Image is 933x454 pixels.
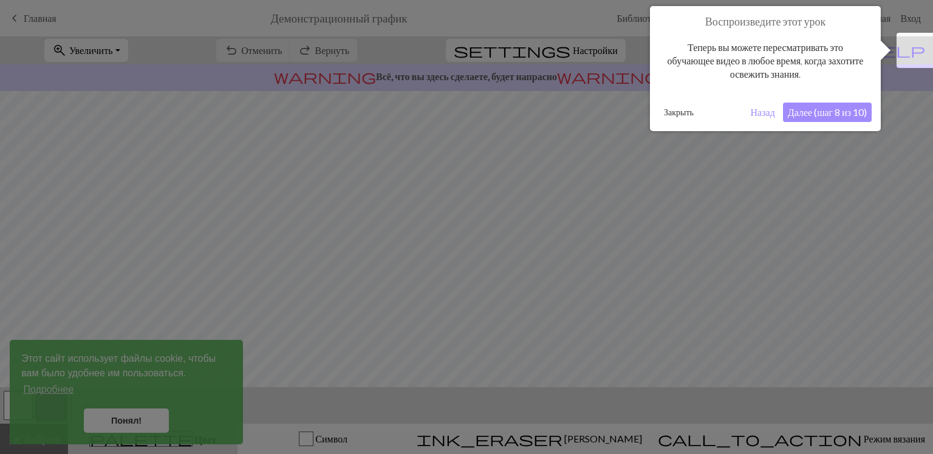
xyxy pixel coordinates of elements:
[659,15,872,29] h1: Воспроизведите этот урок
[788,106,867,118] ya-tr-span: Далее (шаг 8 из 10)
[650,6,881,131] div: Воспроизведите этот урок
[751,106,775,118] ya-tr-span: Назад
[668,41,864,80] ya-tr-span: Теперь вы можете пересматривать это обучающее видео в любое время, когда захотите освежить знания.
[783,103,872,122] button: Далее (шаг 8 из 10)
[746,103,780,122] button: Назад
[659,103,699,121] button: Закрыть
